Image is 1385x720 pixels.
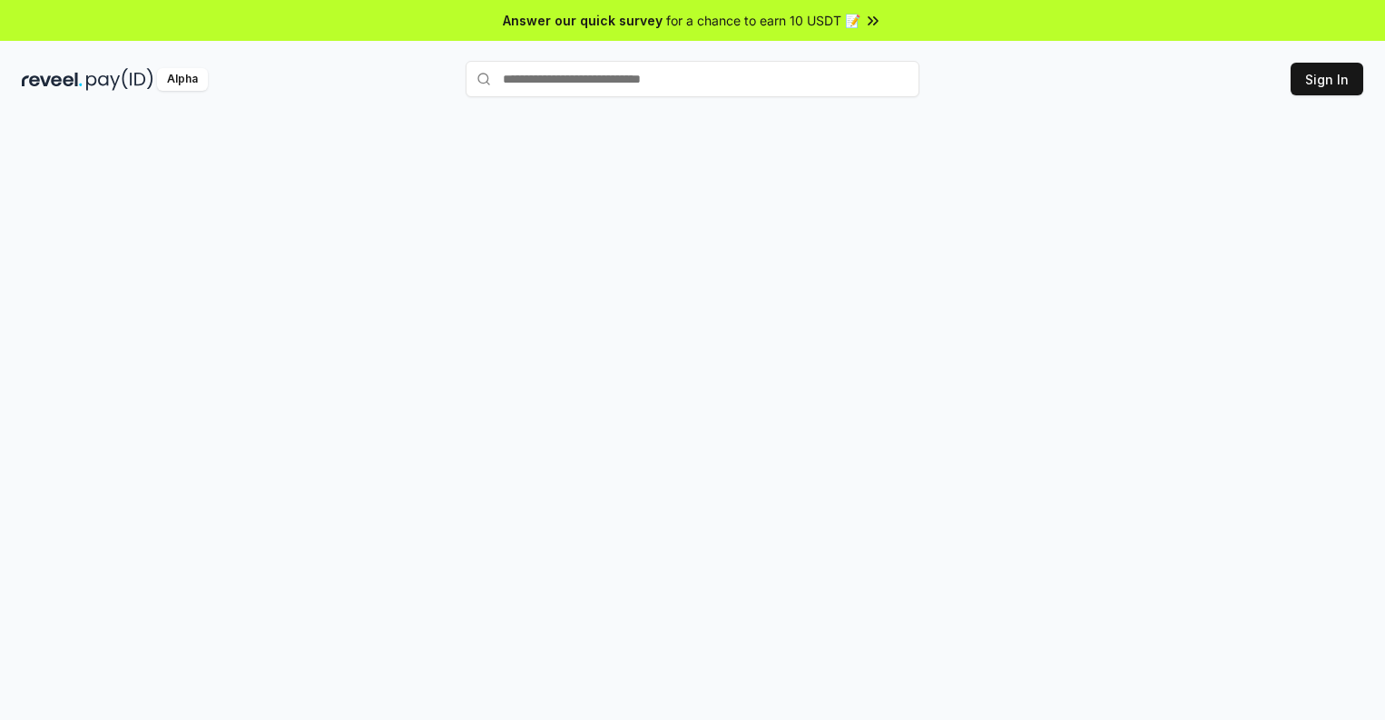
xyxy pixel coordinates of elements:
[666,11,860,30] span: for a chance to earn 10 USDT 📝
[22,68,83,91] img: reveel_dark
[1291,63,1363,95] button: Sign In
[86,68,153,91] img: pay_id
[503,11,663,30] span: Answer our quick survey
[157,68,208,91] div: Alpha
